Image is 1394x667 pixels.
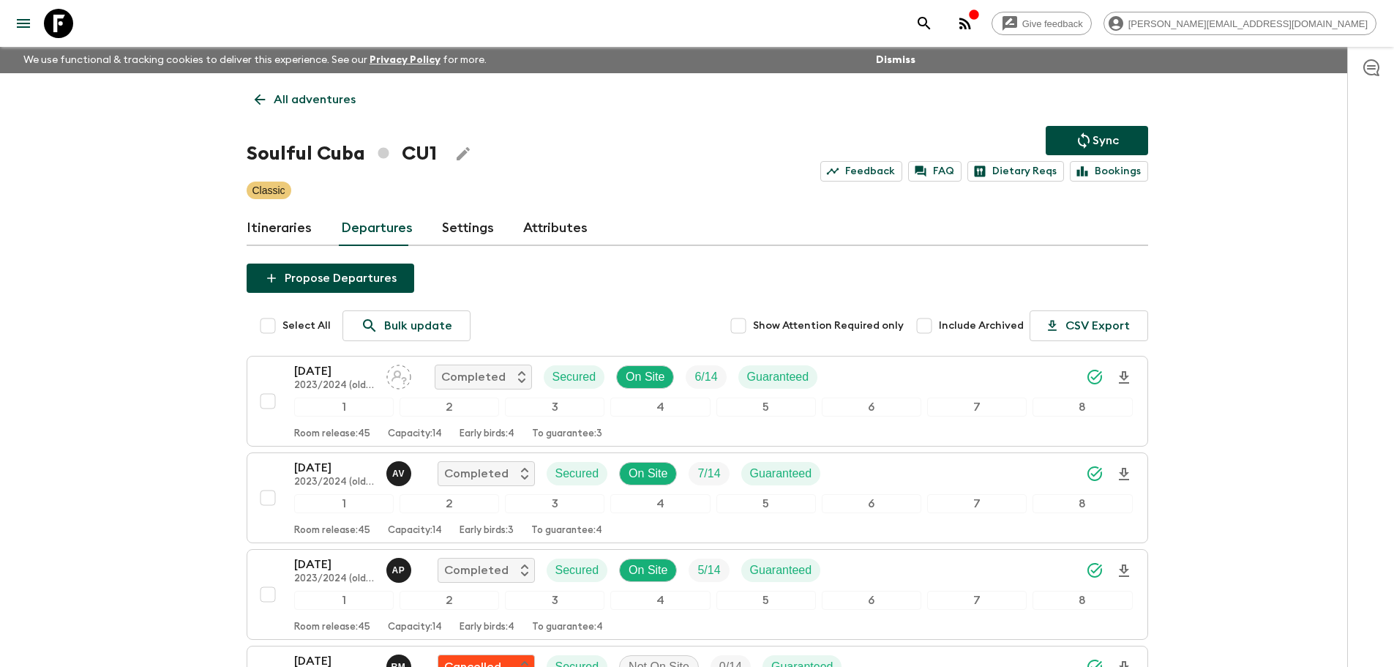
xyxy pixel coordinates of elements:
[252,183,285,198] p: Classic
[908,161,962,182] a: FAQ
[939,318,1024,333] span: Include Archived
[716,494,816,513] div: 5
[460,622,514,633] p: Early birds: 4
[294,362,375,380] p: [DATE]
[247,452,1148,543] button: [DATE]2023/2024 (old v2)Arley VaronaCompletedSecuredOn SiteTrip FillGuaranteed12345678Room releas...
[294,380,375,392] p: 2023/2024 (old v2)
[822,591,921,610] div: 6
[532,622,603,633] p: To guarantee: 4
[616,365,674,389] div: On Site
[294,573,375,585] p: 2023/2024 (old v2)
[294,556,375,573] p: [DATE]
[1093,132,1119,149] p: Sync
[247,139,437,168] h1: Soulful Cuba CU1
[1120,18,1376,29] span: [PERSON_NAME][EMAIL_ADDRESS][DOMAIN_NAME]
[247,85,364,114] a: All adventures
[274,91,356,108] p: All adventures
[384,317,452,335] p: Bulk update
[460,525,514,537] p: Early birds: 3
[442,211,494,246] a: Settings
[927,398,1027,417] div: 7
[750,465,812,482] p: Guaranteed
[294,622,370,633] p: Room release: 45
[689,559,729,582] div: Trip Fill
[247,211,312,246] a: Itineraries
[532,428,602,440] p: To guarantee: 3
[694,368,717,386] p: 6 / 14
[547,462,608,485] div: Secured
[1086,368,1103,386] svg: Synced Successfully
[294,398,394,417] div: 1
[294,494,394,513] div: 1
[400,494,499,513] div: 2
[967,161,1064,182] a: Dietary Reqs
[927,591,1027,610] div: 7
[400,398,499,417] div: 2
[247,356,1148,447] button: [DATE]2023/2024 (old v2)Assign pack leaderCompletedSecuredOn SiteTrip FillGuaranteed12345678Room ...
[910,9,939,38] button: search adventures
[400,591,499,610] div: 2
[753,318,904,333] span: Show Attention Required only
[294,591,394,610] div: 1
[444,562,509,579] p: Completed
[294,525,370,537] p: Room release: 45
[992,12,1092,35] a: Give feedback
[449,139,478,168] button: Edit Adventure Title
[294,477,375,488] p: 2023/2024 (old v2)
[18,47,492,73] p: We use functional & tracking cookies to deliver this experience. See our for more.
[523,211,588,246] a: Attributes
[505,398,604,417] div: 3
[697,465,720,482] p: 7 / 14
[555,562,599,579] p: Secured
[386,466,414,477] span: Arley Varona
[342,310,471,341] a: Bulk update
[1030,310,1148,341] button: CSV Export
[1033,591,1132,610] div: 8
[1115,466,1133,483] svg: Download Onboarding
[444,465,509,482] p: Completed
[294,459,375,477] p: [DATE]
[689,462,729,485] div: Trip Fill
[441,368,506,386] p: Completed
[750,562,812,579] p: Guaranteed
[822,494,921,513] div: 6
[1086,562,1103,579] svg: Synced Successfully
[1046,126,1148,155] button: Sync adventure departures to the booking engine
[697,562,720,579] p: 5 / 14
[1014,18,1091,29] span: Give feedback
[610,398,710,417] div: 4
[247,549,1148,640] button: [DATE]2023/2024 (old v2)Amanda Prieto BermudezCompletedSecuredOn SiteTrip FillGuaranteed12345678R...
[610,494,710,513] div: 4
[294,428,370,440] p: Room release: 45
[716,398,816,417] div: 5
[629,562,667,579] p: On Site
[547,559,608,582] div: Secured
[1033,398,1132,417] div: 8
[505,591,604,610] div: 3
[1115,562,1133,580] svg: Download Onboarding
[820,161,902,182] a: Feedback
[619,559,677,582] div: On Site
[872,50,919,70] button: Dismiss
[531,525,602,537] p: To guarantee: 4
[822,398,921,417] div: 6
[716,591,816,610] div: 5
[1086,465,1103,482] svg: Synced Successfully
[544,365,605,389] div: Secured
[1115,369,1133,387] svg: Download Onboarding
[388,622,442,633] p: Capacity: 14
[626,368,664,386] p: On Site
[619,462,677,485] div: On Site
[341,211,413,246] a: Departures
[1033,494,1132,513] div: 8
[282,318,331,333] span: Select All
[460,428,514,440] p: Early birds: 4
[747,368,809,386] p: Guaranteed
[9,9,38,38] button: menu
[1103,12,1376,35] div: [PERSON_NAME][EMAIL_ADDRESS][DOMAIN_NAME]
[388,428,442,440] p: Capacity: 14
[386,562,414,574] span: Amanda Prieto Bermudez
[388,525,442,537] p: Capacity: 14
[370,55,441,65] a: Privacy Policy
[386,369,411,381] span: Assign pack leader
